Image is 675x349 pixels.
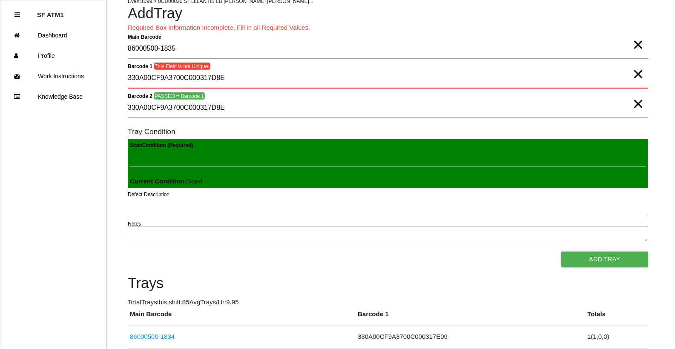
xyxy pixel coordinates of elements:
b: Barcode 2 [128,93,152,99]
p: SF ATM1 [37,5,64,18]
a: Knowledge Base [0,86,106,107]
p: Required Box Information Incomplete, Fill in all Required Values. [128,23,648,33]
p: Total Trays this shift: 85 Avg Trays /Hr: 9.95 [128,298,648,307]
a: Dashboard [0,25,106,46]
input: Required [128,39,648,59]
th: Barcode 1 [356,309,585,326]
div: Close [14,5,20,25]
span: Clear Input [632,57,643,74]
b: Scan Condition (Required) [130,142,193,148]
b: Main Barcode [128,34,161,40]
a: 86000500-1834 [130,333,175,340]
a: Work Instructions [0,66,106,86]
h4: Trays [128,275,648,292]
h4: Add Tray [128,6,648,22]
th: Main Barcode [128,309,356,326]
b: Barcode 1 [128,63,152,69]
th: Totals [585,309,648,326]
span: Clear Input [632,87,643,104]
span: : Good [130,177,202,185]
h6: Tray Condition [128,128,648,136]
span: Clear Input [632,28,643,45]
b: Current Condition [130,177,184,185]
span: This Field is not Unique. [154,63,210,70]
label: Defect Description [128,191,169,198]
td: 1 ( 1 , 0 , 0 ) [585,326,648,349]
a: Profile [0,46,106,66]
label: Notes [128,220,141,228]
td: 330A00CF9A3700C000317E09 [356,326,585,349]
span: PASSED = Barcode 1 [154,92,204,100]
button: Add Tray [561,252,648,267]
